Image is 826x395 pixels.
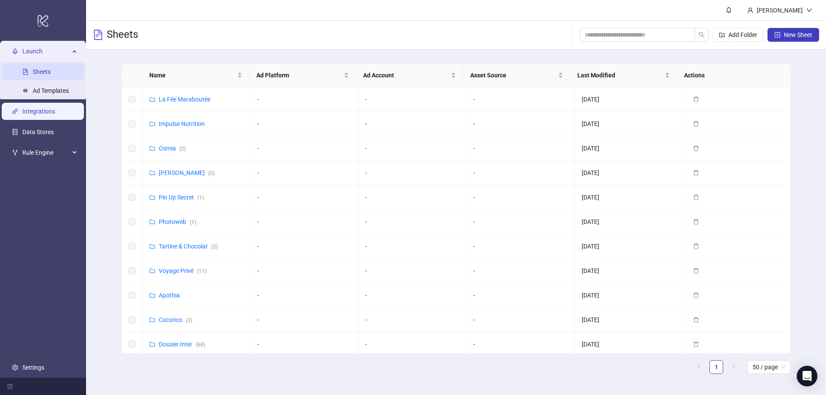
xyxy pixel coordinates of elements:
span: folder [149,317,155,323]
td: - [466,112,574,136]
span: search [699,32,705,38]
td: - [466,185,574,210]
th: Name [142,64,250,87]
a: Sheets [33,69,51,76]
td: - [466,210,574,234]
span: folder [149,268,155,274]
span: left [697,364,702,369]
td: - [466,332,574,357]
span: right [731,364,736,369]
a: Photoweb(1) [159,218,196,225]
span: fork [12,150,18,156]
button: left [692,360,706,374]
button: Add Folder [712,28,764,42]
td: - [250,259,358,283]
th: Ad Account [356,64,463,87]
a: Data Stores [22,129,54,136]
li: Previous Page [692,360,706,374]
a: Tartine & Chocolat(2) [159,243,218,250]
td: - [358,210,466,234]
span: delete [693,268,699,274]
span: menu-fold [7,383,13,389]
td: [DATE] [575,210,683,234]
th: Last Modified [570,64,678,87]
span: ( 11 ) [197,268,206,274]
span: delete [693,194,699,200]
td: [DATE] [575,136,683,161]
th: Asset Source [463,64,570,87]
td: - [466,308,574,332]
span: Asset Source [470,70,556,80]
td: - [250,161,358,185]
span: user [747,7,753,13]
span: delete [693,243,699,249]
a: Pin Up Secret(1) [159,194,204,201]
span: folder [149,341,155,347]
td: - [250,185,358,210]
td: [DATE] [575,332,683,357]
td: - [358,234,466,259]
li: 1 [709,360,723,374]
span: folder [149,121,155,127]
span: Add Folder [728,31,757,38]
th: Ad Platform [250,64,357,87]
td: [DATE] [575,234,683,259]
span: ( 2 ) [211,244,218,250]
button: right [727,360,740,374]
span: delete [693,317,699,323]
span: folder [149,96,155,102]
span: delete [693,145,699,151]
span: delete [693,341,699,347]
td: - [358,332,466,357]
a: Osmia(2) [159,145,186,152]
td: - [466,234,574,259]
span: ( 1 ) [197,195,204,201]
a: La Fée Maraboutée [159,96,210,103]
span: delete [693,170,699,176]
td: - [250,234,358,259]
span: Ad Platform [256,70,342,80]
div: [PERSON_NAME] [753,6,806,15]
td: [DATE] [575,185,683,210]
span: delete [693,121,699,127]
span: folder [149,170,155,176]
td: - [358,161,466,185]
a: Ad Templates [33,88,69,95]
td: - [250,283,358,308]
td: - [250,136,358,161]
span: down [806,7,812,13]
td: - [358,87,466,112]
a: 1 [710,361,723,374]
td: [DATE] [575,283,683,308]
span: ( 68 ) [196,342,205,348]
div: Open Intercom Messenger [797,366,817,386]
span: delete [693,292,699,298]
span: rocket [12,49,18,55]
th: Actions [677,64,784,87]
td: [DATE] [575,259,683,283]
td: [DATE] [575,308,683,332]
td: - [466,136,574,161]
span: folder [149,145,155,151]
span: folder [149,243,155,249]
td: - [358,259,466,283]
a: Integrations [22,108,55,115]
td: - [466,259,574,283]
a: Apothia [159,292,180,299]
td: - [250,308,358,332]
td: - [358,136,466,161]
td: - [250,332,358,357]
td: [DATE] [575,161,683,185]
span: folder [149,194,155,200]
span: bell [726,7,732,13]
span: New Sheet [784,31,812,38]
span: Last Modified [577,70,663,80]
span: file-text [93,30,103,40]
td: [DATE] [575,112,683,136]
a: Cocorico(3) [159,316,192,323]
span: Launch [22,43,70,60]
td: - [358,185,466,210]
span: delete [693,96,699,102]
span: ( 1 ) [190,219,196,225]
span: ( 3 ) [186,317,192,323]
